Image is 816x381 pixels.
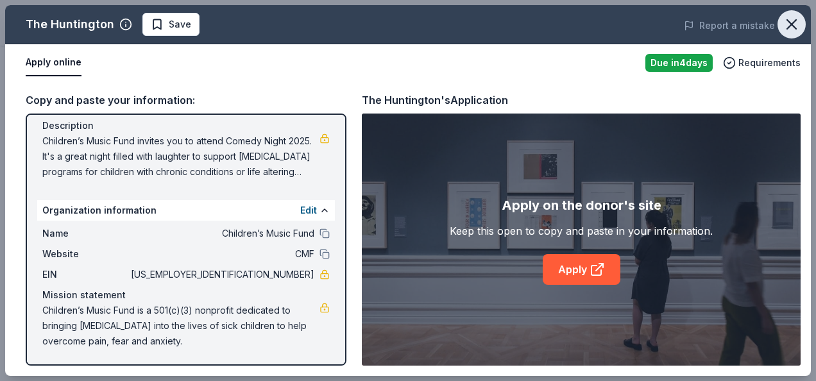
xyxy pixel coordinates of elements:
[142,13,200,36] button: Save
[450,223,713,239] div: Keep this open to copy and paste in your information.
[300,203,317,218] button: Edit
[723,55,801,71] button: Requirements
[128,226,314,241] span: Children’s Music Fund
[684,18,775,33] button: Report a mistake
[543,254,620,285] a: Apply
[362,92,508,108] div: The Huntington's Application
[42,133,319,180] span: Children’s Music Fund invites you to attend Comedy Night 2025. It's a great night filled with lau...
[738,55,801,71] span: Requirements
[42,267,128,282] span: EIN
[169,17,191,32] span: Save
[26,14,114,35] div: The Huntington
[42,226,128,241] span: Name
[128,246,314,262] span: CMF
[42,118,330,133] div: Description
[37,200,335,221] div: Organization information
[645,54,713,72] div: Due in 4 days
[26,49,81,76] button: Apply online
[42,246,128,262] span: Website
[42,287,330,303] div: Mission statement
[42,303,319,349] span: Children’s Music Fund is a 501(c)(3) nonprofit dedicated to bringing [MEDICAL_DATA] into the live...
[502,195,661,216] div: Apply on the donor's site
[128,267,314,282] span: [US_EMPLOYER_IDENTIFICATION_NUMBER]
[26,92,346,108] div: Copy and paste your information:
